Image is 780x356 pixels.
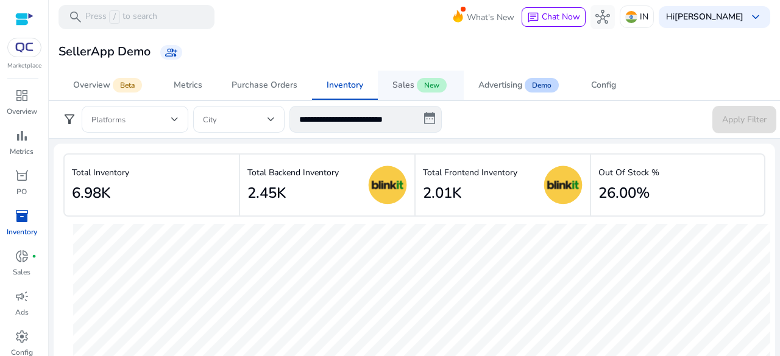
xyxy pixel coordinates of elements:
[109,10,120,24] span: /
[68,10,83,24] span: search
[160,45,182,60] a: group_add
[392,81,414,89] div: Sales
[666,13,743,21] p: Hi
[247,184,286,202] h2: 2.45K
[15,128,29,143] span: bar_chart
[522,7,586,27] button: chatChat Now
[423,166,517,179] p: Total Frontend Inventory
[7,61,41,71] p: Marketplace
[13,267,30,277] p: Sales
[15,329,29,344] span: settings
[113,78,142,92] span: Beta
[58,44,151,59] h3: SellerApp Demo
[640,6,648,27] p: IN
[417,78,447,92] span: New
[15,169,29,183] span: orders
[15,289,29,304] span: campaign
[232,81,297,89] div: Purchase Orders
[15,209,29,223] span: inventory_2
[467,7,514,28] span: What's New
[7,226,37,237] p: Inventory
[423,184,461,202] h2: 2.01K
[13,43,35,52] img: QC-logo.svg
[478,81,522,89] div: Advertising
[527,12,539,24] span: chat
[62,112,77,127] span: filter_alt
[590,5,615,29] button: hub
[598,184,650,202] h2: 26.00%
[7,106,37,117] p: Overview
[598,166,659,179] p: Out Of Stock %
[15,88,29,103] span: dashboard
[525,78,559,92] span: Demo
[542,11,580,23] span: Chat Now
[15,249,29,264] span: donut_small
[16,186,27,197] p: PO
[72,166,129,179] p: Total Inventory
[595,10,610,24] span: hub
[72,184,110,202] h2: 6.98K
[174,81,202,89] div: Metrics
[32,254,37,259] span: fiber_manual_record
[247,166,339,179] p: Total Backend Inventory
[73,81,110,89] div: Overview
[10,146,34,157] p: Metrics
[327,81,363,89] div: Inventory
[85,10,157,24] p: Press to search
[165,46,177,58] span: group_add
[15,307,29,318] p: Ads
[625,11,637,23] img: in.svg
[591,81,616,89] div: Config
[748,10,763,24] span: keyboard_arrow_down
[675,11,743,23] b: [PERSON_NAME]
